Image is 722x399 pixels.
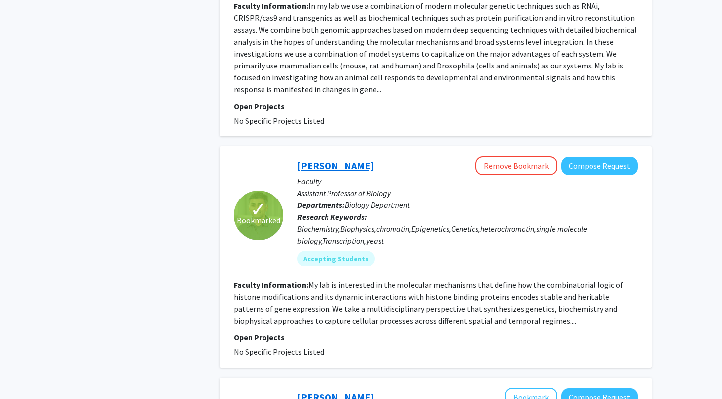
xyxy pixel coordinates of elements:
[234,280,308,290] b: Faculty Information:
[234,347,324,357] span: No Specific Projects Listed
[475,156,557,175] button: Remove Bookmark
[561,157,638,175] button: Compose Request to Kaushik Ragunathan
[297,200,345,210] b: Departments:
[237,214,280,226] span: Bookmarked
[297,175,638,187] p: Faculty
[297,187,638,199] p: Assistant Professor of Biology
[297,251,375,266] mat-chip: Accepting Students
[7,354,42,392] iframe: Chat
[234,1,308,11] b: Faculty Information:
[234,280,623,326] fg-read-more: My lab is interested in the molecular mechanisms that define how the combinatorial logic of histo...
[297,223,638,247] div: Biochemistry,Biophysics,chromatin,Epigenetics,Genetics,heterochromatin,single molecule biology,Tr...
[234,100,638,112] p: Open Projects
[250,204,267,214] span: ✓
[297,212,367,222] b: Research Keywords:
[345,200,410,210] span: Biology Department
[234,1,637,94] fg-read-more: In my lab we use a combination of modern molecular genetic techniques such as RNAi, CRISPR/cas9 a...
[234,116,324,126] span: No Specific Projects Listed
[297,159,374,172] a: [PERSON_NAME]
[234,332,638,343] p: Open Projects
